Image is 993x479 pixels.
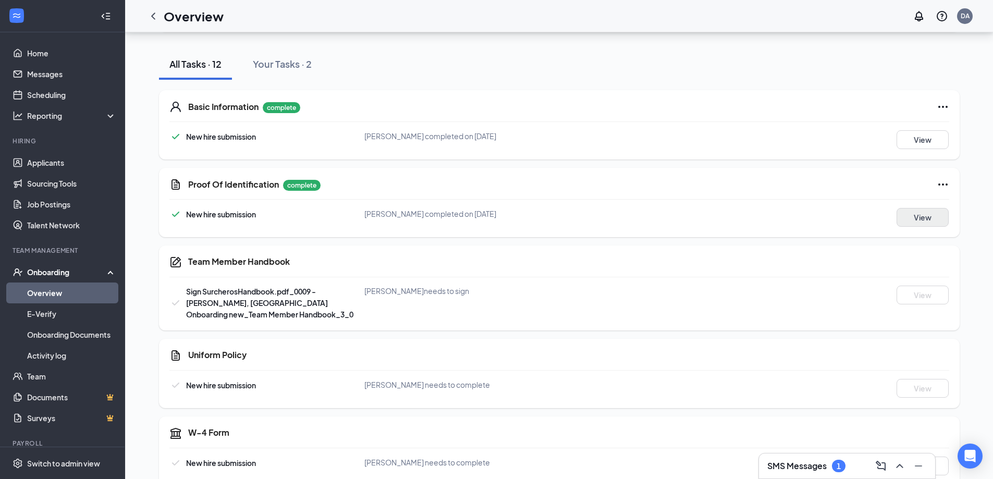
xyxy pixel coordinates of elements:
[253,57,312,70] div: Your Tasks · 2
[11,10,22,21] svg: WorkstreamLogo
[27,408,116,428] a: SurveysCrown
[27,110,117,121] div: Reporting
[767,460,827,472] h3: SMS Messages
[13,110,23,121] svg: Analysis
[27,152,116,173] a: Applicants
[169,349,182,362] svg: CustomFormIcon
[27,267,107,277] div: Onboarding
[169,178,182,191] svg: CustomFormIcon
[186,458,256,468] span: New hire submission
[27,215,116,236] a: Talent Network
[961,11,970,20] div: DA
[27,84,116,105] a: Scheduling
[188,427,229,438] h5: W-4 Form
[283,180,321,191] p: complete
[936,10,948,22] svg: QuestionInfo
[169,297,182,309] svg: Checkmark
[910,458,927,474] button: Minimize
[27,345,116,366] a: Activity log
[913,10,925,22] svg: Notifications
[912,460,925,472] svg: Minimize
[169,256,182,268] svg: CompanyDocumentIcon
[169,427,182,439] svg: TaxGovernmentIcon
[188,179,279,190] h5: Proof Of Identification
[188,256,290,267] h5: Team Member Handbook
[958,444,983,469] div: Open Intercom Messenger
[27,283,116,303] a: Overview
[875,460,887,472] svg: ComposeMessage
[186,380,256,390] span: New hire submission
[169,379,182,391] svg: Checkmark
[891,458,908,474] button: ChevronUp
[937,178,949,191] svg: Ellipses
[27,387,116,408] a: DocumentsCrown
[263,102,300,113] p: complete
[897,130,949,149] button: View
[27,173,116,194] a: Sourcing Tools
[893,460,906,472] svg: ChevronUp
[13,439,114,448] div: Payroll
[27,303,116,324] a: E-Verify
[364,131,496,141] span: [PERSON_NAME] completed on [DATE]
[169,101,182,113] svg: User
[937,101,949,113] svg: Ellipses
[188,349,247,361] h5: Uniform Policy
[27,366,116,387] a: Team
[186,287,353,319] span: Sign SurcherosHandbook.pdf_0009 - [PERSON_NAME], [GEOGRAPHIC_DATA] Onboarding new_Team Member Han...
[13,246,114,255] div: Team Management
[364,458,490,467] span: [PERSON_NAME] needs to complete
[897,286,949,304] button: View
[27,458,100,469] div: Switch to admin view
[27,194,116,215] a: Job Postings
[169,208,182,220] svg: Checkmark
[873,458,889,474] button: ComposeMessage
[169,457,182,469] svg: Checkmark
[13,458,23,469] svg: Settings
[897,379,949,398] button: View
[13,267,23,277] svg: UserCheck
[837,462,841,471] div: 1
[364,286,624,296] div: [PERSON_NAME] needs to sign
[27,324,116,345] a: Onboarding Documents
[897,208,949,227] button: View
[364,380,490,389] span: [PERSON_NAME] needs to complete
[169,57,222,70] div: All Tasks · 12
[169,130,182,143] svg: Checkmark
[13,137,114,145] div: Hiring
[186,210,256,219] span: New hire submission
[27,64,116,84] a: Messages
[27,43,116,64] a: Home
[147,10,160,22] svg: ChevronLeft
[101,11,111,21] svg: Collapse
[188,101,259,113] h5: Basic Information
[164,7,224,25] h1: Overview
[186,132,256,141] span: New hire submission
[364,209,496,218] span: [PERSON_NAME] completed on [DATE]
